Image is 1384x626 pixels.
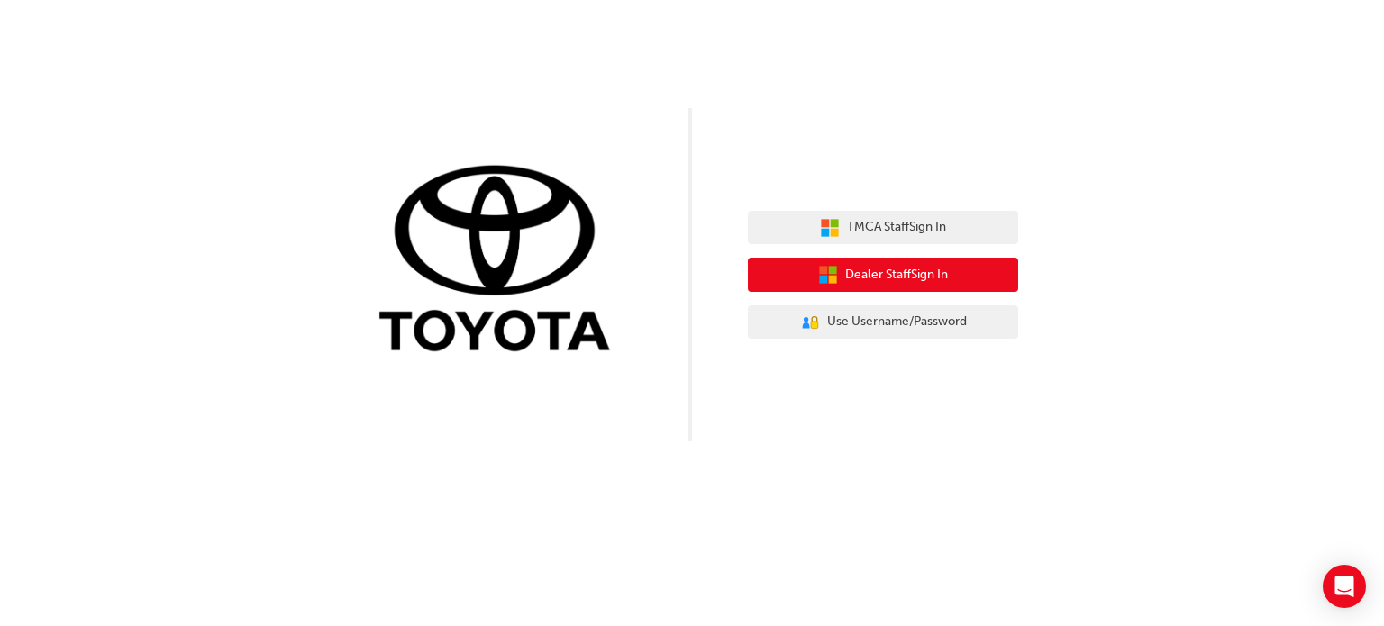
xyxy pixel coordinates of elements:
button: TMCA StaffSign In [748,211,1018,245]
span: Use Username/Password [827,312,967,332]
span: TMCA Staff Sign In [847,217,946,238]
img: Trak [366,161,636,360]
button: Dealer StaffSign In [748,258,1018,292]
span: Dealer Staff Sign In [845,265,948,286]
div: Open Intercom Messenger [1323,565,1366,608]
button: Use Username/Password [748,305,1018,340]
